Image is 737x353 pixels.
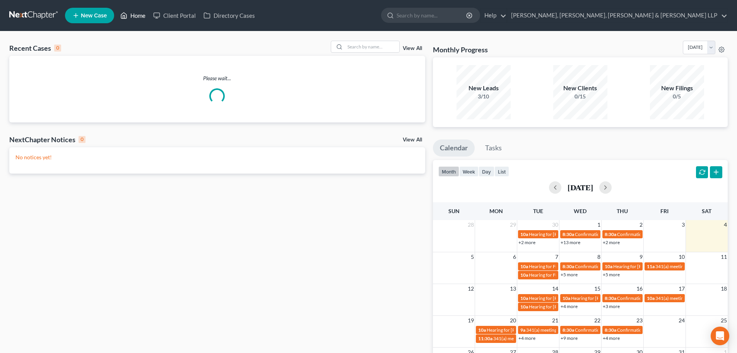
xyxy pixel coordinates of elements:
[433,139,475,157] a: Calendar
[459,166,479,177] button: week
[639,252,643,262] span: 9
[597,220,601,229] span: 1
[571,295,631,301] span: Hearing for [PERSON_NAME]
[613,263,674,269] span: Hearing for [PERSON_NAME]
[617,208,628,214] span: Thu
[9,135,85,144] div: NextChapter Notices
[678,252,686,262] span: 10
[9,43,61,53] div: Recent Cases
[467,284,475,293] span: 12
[603,303,620,309] a: +3 more
[636,316,643,325] span: 23
[617,231,705,237] span: Confirmation hearing for [PERSON_NAME]
[493,336,568,341] span: 341(a) meeting for [PERSON_NAME]
[512,252,517,262] span: 6
[551,316,559,325] span: 21
[605,327,616,333] span: 8:30a
[650,93,704,100] div: 0/5
[593,284,601,293] span: 15
[702,208,711,214] span: Sat
[529,304,589,310] span: Hearing for [PERSON_NAME]
[561,272,578,277] a: +5 more
[561,303,578,309] a: +4 more
[529,272,640,278] span: Hearing for Fulme Cruces [PERSON_NAME] De Zeballo
[457,93,511,100] div: 3/10
[507,9,727,22] a: [PERSON_NAME], [PERSON_NAME], [PERSON_NAME] & [PERSON_NAME] LLP
[597,252,601,262] span: 8
[551,284,559,293] span: 14
[711,327,729,345] div: Open Intercom Messenger
[509,284,517,293] span: 13
[116,9,149,22] a: Home
[574,208,587,214] span: Wed
[494,166,509,177] button: list
[723,220,728,229] span: 4
[561,335,578,341] a: +9 more
[720,252,728,262] span: 11
[518,335,535,341] a: +4 more
[593,316,601,325] span: 22
[149,9,200,22] a: Client Portal
[518,239,535,245] a: +2 more
[533,208,543,214] span: Tue
[660,208,669,214] span: Fri
[605,263,612,269] span: 10a
[617,295,705,301] span: Confirmation hearing for [PERSON_NAME]
[575,327,663,333] span: Confirmation hearing for [PERSON_NAME]
[605,295,616,301] span: 8:30a
[81,13,107,19] span: New Case
[54,45,61,52] div: 0
[345,41,399,52] input: Search by name...
[79,136,85,143] div: 0
[563,295,570,301] span: 10a
[200,9,259,22] a: Directory Cases
[553,93,607,100] div: 0/15
[681,220,686,229] span: 3
[478,139,509,157] a: Tasks
[479,166,494,177] button: day
[603,239,620,245] a: +2 more
[509,220,517,229] span: 29
[650,84,704,93] div: New Filings
[487,327,547,333] span: Hearing for [PERSON_NAME]
[554,252,559,262] span: 7
[603,335,620,341] a: +4 more
[520,263,528,269] span: 10a
[520,327,525,333] span: 9a
[520,272,528,278] span: 10a
[438,166,459,177] button: month
[520,304,528,310] span: 10a
[9,74,425,82] p: Please wait...
[448,208,460,214] span: Sun
[563,327,574,333] span: 8:30a
[563,231,574,237] span: 8:30a
[568,183,593,191] h2: [DATE]
[678,284,686,293] span: 17
[520,295,528,301] span: 10a
[720,316,728,325] span: 25
[529,263,640,269] span: Hearing for Fulme Cruces [PERSON_NAME] De Zeballo
[520,231,528,237] span: 10a
[617,327,694,333] span: Confirmation hearing for Bakri Fostok
[647,295,655,301] span: 10a
[603,272,620,277] a: +5 more
[526,327,601,333] span: 341(a) meeting for [PERSON_NAME]
[655,263,730,269] span: 341(a) meeting for [PERSON_NAME]
[720,284,728,293] span: 18
[470,252,475,262] span: 5
[15,153,419,161] p: No notices yet!
[478,327,486,333] span: 10a
[478,336,492,341] span: 11:30a
[467,220,475,229] span: 28
[481,9,506,22] a: Help
[639,220,643,229] span: 2
[397,8,467,22] input: Search by name...
[636,284,643,293] span: 16
[403,137,422,143] a: View All
[575,263,663,269] span: Confirmation hearing for [PERSON_NAME]
[678,316,686,325] span: 24
[529,295,589,301] span: Hearing for [PERSON_NAME]
[561,239,580,245] a: +13 more
[457,84,511,93] div: New Leads
[529,231,589,237] span: Hearing for [PERSON_NAME]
